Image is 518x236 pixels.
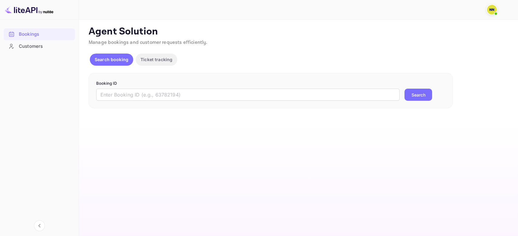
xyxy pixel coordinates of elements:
button: Collapse navigation [34,220,45,231]
div: Bookings [19,31,72,38]
img: LiteAPI logo [5,5,53,15]
span: Manage bookings and customer requests efficiently. [89,39,208,46]
img: N/A N/A [487,5,497,15]
p: Agent Solution [89,26,507,38]
div: Customers [19,43,72,50]
a: Customers [4,41,75,52]
p: Search booking [95,56,128,63]
p: Ticket tracking [141,56,172,63]
a: Bookings [4,28,75,40]
button: Search [405,89,432,101]
input: Enter Booking ID (e.g., 63782194) [96,89,400,101]
p: Booking ID [96,80,445,87]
